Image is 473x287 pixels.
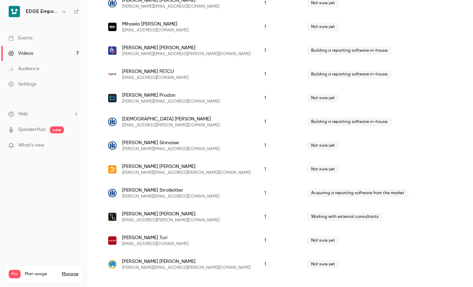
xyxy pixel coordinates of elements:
[122,123,219,128] span: [EMAIL_ADDRESS][PERSON_NAME][DOMAIN_NAME]
[108,46,117,55] img: magnitglobal.com
[108,23,117,31] img: renault.com
[11,11,17,17] img: logo_orange.svg
[108,165,117,174] img: datasite.com
[122,170,250,176] span: [PERSON_NAME][EMAIL_ADDRESS][PERSON_NAME][DOMAIN_NAME]
[122,234,188,241] span: [PERSON_NAME] Turi
[8,35,32,42] div: Events
[108,236,117,245] img: caceis.com
[8,65,39,72] div: Audience
[108,260,117,268] img: caribank.org
[307,23,339,31] span: Not sure yet
[11,18,17,24] img: website_grey.svg
[19,41,24,46] img: tab_domain_overview_orange.svg
[69,41,75,46] img: tab_keywords_by_traffic_grey.svg
[257,62,300,86] div: 1
[307,141,339,150] span: Not sure yet
[122,241,188,247] span: [EMAIL_ADDRESS][DOMAIN_NAME]
[26,8,59,15] h6: EDGE Empower
[20,11,34,17] div: v 4.0.25
[122,163,250,170] span: [PERSON_NAME] [PERSON_NAME]
[257,157,300,181] div: 1
[307,236,339,245] span: Not sure yet
[122,218,219,223] span: [EMAIL_ADDRESS][PERSON_NAME][DOMAIN_NAME]
[25,271,58,277] span: Plan usage
[18,142,44,149] span: What's new
[307,189,408,197] span: Acquiring a reporting software from the market
[122,21,188,28] span: Mihaela [PERSON_NAME]
[122,211,219,218] span: [PERSON_NAME] [PERSON_NAME]
[18,126,46,133] a: SpeakerHub
[122,28,188,33] span: [EMAIL_ADDRESS][DOMAIN_NAME]
[257,86,300,110] div: 1
[108,213,117,221] img: normandin-beaudry.ca
[257,205,300,229] div: 1
[108,70,117,79] img: unicredit.eu
[18,110,28,118] span: Help
[122,92,219,99] span: [PERSON_NAME] Prodon
[18,18,77,24] div: Domain: [DOMAIN_NAME]
[108,189,117,197] img: allianz.com
[122,116,219,123] span: [DEMOGRAPHIC_DATA] [PERSON_NAME]
[307,94,339,102] span: Not sure yet
[27,41,62,46] div: Domain Overview
[122,194,219,199] span: [PERSON_NAME][EMAIL_ADDRESS][DOMAIN_NAME]
[122,44,250,51] span: [PERSON_NAME] [PERSON_NAME]
[122,68,188,75] span: [PERSON_NAME] PETCU
[108,94,117,102] img: movopartners.ch
[8,50,33,57] div: Videos
[9,270,21,278] span: Pro
[257,15,300,39] div: 1
[122,99,219,104] span: [PERSON_NAME][EMAIL_ADDRESS][DOMAIN_NAME]
[62,271,78,277] a: Manage
[122,51,250,57] span: [PERSON_NAME][EMAIL_ADDRESS][PERSON_NAME][DOMAIN_NAME]
[257,134,300,157] div: 1
[307,46,392,55] span: Building a reporting software in-house
[122,75,188,81] span: [EMAIL_ADDRESS][DOMAIN_NAME]
[307,70,392,79] span: Building a reporting software in-house
[122,139,219,146] span: [PERSON_NAME] Sinnasse
[108,118,117,126] img: allianz.com
[8,110,79,118] li: help-dropdown-opener
[307,213,383,221] span: Working with external consultants
[257,181,300,205] div: 1
[307,118,392,126] span: Building a reporting software in-house
[122,265,250,271] span: [PERSON_NAME][EMAIL_ADDRESS][PERSON_NAME][DOMAIN_NAME]
[122,4,219,9] span: [PERSON_NAME][EMAIL_ADDRESS][DOMAIN_NAME]
[108,141,117,150] img: allianz.com
[9,6,20,17] img: EDGE Empower
[77,41,118,46] div: Keywords by Traffic
[257,110,300,134] div: 1
[257,229,300,252] div: 1
[257,252,300,276] div: 1
[122,146,219,152] span: [PERSON_NAME][EMAIL_ADDRESS][DOMAIN_NAME]
[50,126,64,133] span: new
[307,260,339,268] span: Not sure yet
[8,81,36,88] div: Settings
[307,165,339,174] span: Not sure yet
[257,39,300,62] div: 1
[122,258,250,265] span: [PERSON_NAME] [PERSON_NAME]
[122,187,219,194] span: [PERSON_NAME] Strotkötter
